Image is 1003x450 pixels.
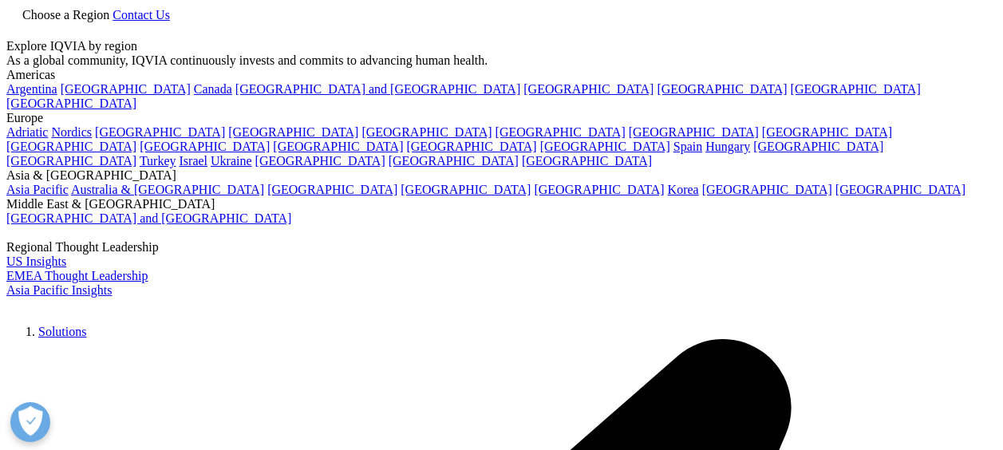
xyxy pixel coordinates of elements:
[6,68,997,82] div: Americas
[194,82,232,96] a: Canada
[235,82,520,96] a: [GEOGRAPHIC_DATA] and [GEOGRAPHIC_DATA]
[496,125,626,139] a: [GEOGRAPHIC_DATA]
[10,402,50,442] button: Open Preferences
[51,125,92,139] a: Nordics
[273,140,403,153] a: [GEOGRAPHIC_DATA]
[38,325,86,338] a: Solutions
[835,183,965,196] a: [GEOGRAPHIC_DATA]
[6,269,148,282] a: EMEA Thought Leadership
[673,140,702,153] a: Spain
[762,125,892,139] a: [GEOGRAPHIC_DATA]
[211,154,252,168] a: Ukraine
[6,140,136,153] a: [GEOGRAPHIC_DATA]
[6,183,69,196] a: Asia Pacific
[95,125,225,139] a: [GEOGRAPHIC_DATA]
[6,154,136,168] a: [GEOGRAPHIC_DATA]
[6,125,48,139] a: Adriatic
[389,154,519,168] a: [GEOGRAPHIC_DATA]
[140,154,176,168] a: Turkey
[702,183,832,196] a: [GEOGRAPHIC_DATA]
[6,255,66,268] a: US Insights
[113,8,170,22] a: Contact Us
[267,183,397,196] a: [GEOGRAPHIC_DATA]
[180,154,208,168] a: Israel
[61,82,191,96] a: [GEOGRAPHIC_DATA]
[140,140,270,153] a: [GEOGRAPHIC_DATA]
[6,53,997,68] div: As a global community, IQVIA continuously invests and commits to advancing human health.
[657,82,787,96] a: [GEOGRAPHIC_DATA]
[406,140,536,153] a: [GEOGRAPHIC_DATA]
[6,211,291,225] a: [GEOGRAPHIC_DATA] and [GEOGRAPHIC_DATA]
[22,8,109,22] span: Choose a Region
[6,97,136,110] a: [GEOGRAPHIC_DATA]
[6,197,997,211] div: Middle East & [GEOGRAPHIC_DATA]
[791,82,921,96] a: [GEOGRAPHIC_DATA]
[401,183,531,196] a: [GEOGRAPHIC_DATA]
[71,183,264,196] a: Australia & [GEOGRAPHIC_DATA]
[753,140,883,153] a: [GEOGRAPHIC_DATA]
[255,154,385,168] a: [GEOGRAPHIC_DATA]
[6,111,997,125] div: Europe
[705,140,750,153] a: Hungary
[6,39,997,53] div: Explore IQVIA by region
[6,240,997,255] div: Regional Thought Leadership
[6,82,57,96] a: Argentina
[361,125,492,139] a: [GEOGRAPHIC_DATA]
[540,140,670,153] a: [GEOGRAPHIC_DATA]
[6,168,997,183] div: Asia & [GEOGRAPHIC_DATA]
[668,183,699,196] a: Korea
[523,82,654,96] a: [GEOGRAPHIC_DATA]
[534,183,664,196] a: [GEOGRAPHIC_DATA]
[522,154,652,168] a: [GEOGRAPHIC_DATA]
[6,283,112,297] a: Asia Pacific Insights
[228,125,358,139] a: [GEOGRAPHIC_DATA]
[629,125,759,139] a: [GEOGRAPHIC_DATA]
